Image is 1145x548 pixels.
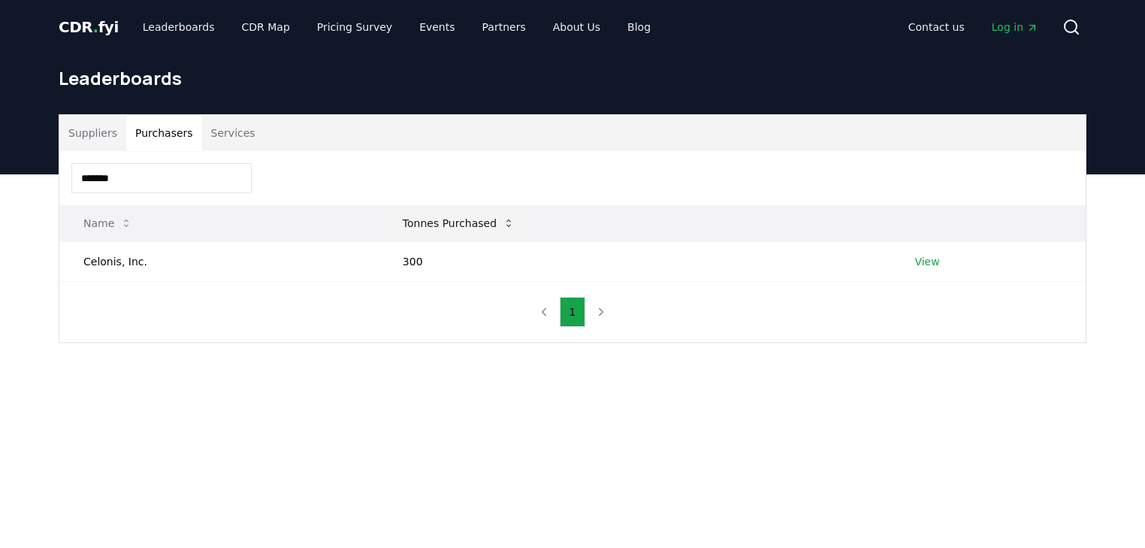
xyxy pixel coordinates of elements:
td: Celonis, Inc. [59,241,379,281]
a: Events [407,14,467,41]
a: CDR Map [230,14,302,41]
a: Leaderboards [131,14,227,41]
button: Purchasers [126,115,202,151]
button: Tonnes Purchased [391,208,527,238]
a: Log in [980,14,1050,41]
td: 300 [379,241,891,281]
a: Contact us [896,14,977,41]
span: . [93,18,98,36]
button: 1 [560,297,586,327]
a: About Us [541,14,612,41]
span: CDR fyi [59,18,119,36]
button: Name [71,208,144,238]
span: Log in [992,20,1038,35]
a: Blog [615,14,663,41]
nav: Main [131,14,663,41]
a: CDR.fyi [59,17,119,38]
nav: Main [896,14,1050,41]
a: Partners [470,14,538,41]
a: View [914,254,939,269]
a: Pricing Survey [305,14,404,41]
button: Suppliers [59,115,126,151]
h1: Leaderboards [59,66,1086,90]
button: Services [202,115,264,151]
